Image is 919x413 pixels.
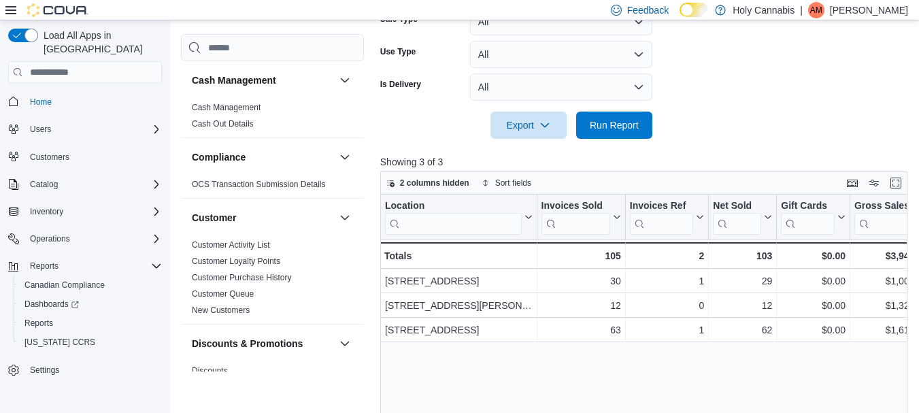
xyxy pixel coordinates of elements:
[713,274,772,290] div: 29
[14,276,167,295] button: Canadian Compliance
[30,179,58,190] span: Catalog
[400,178,469,188] span: 2 columns hidden
[781,200,835,213] div: Gift Cards
[14,333,167,352] button: [US_STATE] CCRS
[476,175,537,191] button: Sort fields
[627,3,669,17] span: Feedback
[3,175,167,194] button: Catalog
[808,2,824,18] div: Amit Modi
[337,210,353,226] button: Customer
[24,258,162,274] span: Reports
[192,337,303,350] h3: Discounts & Promotions
[192,150,246,164] h3: Compliance
[181,99,364,137] div: Cash Management
[713,200,761,213] div: Net Sold
[854,200,917,213] div: Gross Sales
[24,299,79,310] span: Dashboards
[470,8,652,35] button: All
[470,73,652,101] button: All
[380,46,416,57] label: Use Type
[192,211,236,225] h3: Customer
[713,200,772,235] button: Net Sold
[192,337,334,350] button: Discounts & Promotions
[24,203,69,220] button: Inventory
[19,277,162,293] span: Canadian Compliance
[385,200,533,235] button: Location
[181,237,364,324] div: Customer
[541,248,620,264] div: 105
[24,280,105,291] span: Canadian Compliance
[3,360,167,380] button: Settings
[888,175,904,191] button: Enter fullscreen
[830,2,908,18] p: [PERSON_NAME]
[192,305,250,316] span: New Customers
[630,274,704,290] div: 1
[30,97,52,108] span: Home
[541,274,620,290] div: 30
[192,240,270,250] a: Customer Activity List
[733,2,795,18] p: Holy Cannabis
[781,298,846,314] div: $0.00
[192,365,228,376] span: Discounts
[630,248,704,264] div: 2
[680,17,680,18] span: Dark Mode
[630,200,704,235] button: Invoices Ref
[380,155,913,169] p: Showing 3 of 3
[781,200,846,235] button: Gift Cards
[385,274,533,290] div: [STREET_ADDRESS]
[713,248,772,264] div: 103
[27,3,88,17] img: Cova
[181,176,364,198] div: Compliance
[490,112,567,139] button: Export
[24,362,65,378] a: Settings
[19,296,84,312] a: Dashboards
[24,149,75,165] a: Customers
[384,248,533,264] div: Totals
[24,337,95,348] span: [US_STATE] CCRS
[30,124,51,135] span: Users
[385,200,522,235] div: Location
[192,288,254,299] span: Customer Queue
[3,202,167,221] button: Inventory
[630,200,693,213] div: Invoices Ref
[192,73,276,87] h3: Cash Management
[630,323,704,339] div: 1
[854,200,917,235] div: Gross Sales
[781,248,846,264] div: $0.00
[781,200,835,235] div: Gift Card Sales
[24,94,57,110] a: Home
[192,119,254,129] a: Cash Out Details
[541,200,609,235] div: Invoices Sold
[385,298,533,314] div: [STREET_ADDRESS][PERSON_NAME]
[24,148,162,165] span: Customers
[30,365,59,376] span: Settings
[630,298,704,314] div: 0
[3,91,167,111] button: Home
[19,334,101,350] a: [US_STATE] CCRS
[866,175,882,191] button: Display options
[192,211,334,225] button: Customer
[713,323,772,339] div: 62
[24,176,162,193] span: Catalog
[630,200,693,235] div: Invoices Ref
[19,277,110,293] a: Canadian Compliance
[470,41,652,68] button: All
[30,233,70,244] span: Operations
[24,258,64,274] button: Reports
[192,273,292,282] a: Customer Purchase History
[3,147,167,167] button: Customers
[337,72,353,88] button: Cash Management
[192,102,261,113] span: Cash Management
[800,2,803,18] p: |
[499,112,558,139] span: Export
[38,29,162,56] span: Load All Apps in [GEOGRAPHIC_DATA]
[541,200,620,235] button: Invoices Sold
[541,200,609,213] div: Invoices Sold
[192,305,250,315] a: New Customers
[713,298,772,314] div: 12
[19,334,162,350] span: Washington CCRS
[192,118,254,129] span: Cash Out Details
[590,118,639,132] span: Run Report
[192,256,280,267] span: Customer Loyalty Points
[192,103,261,112] a: Cash Management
